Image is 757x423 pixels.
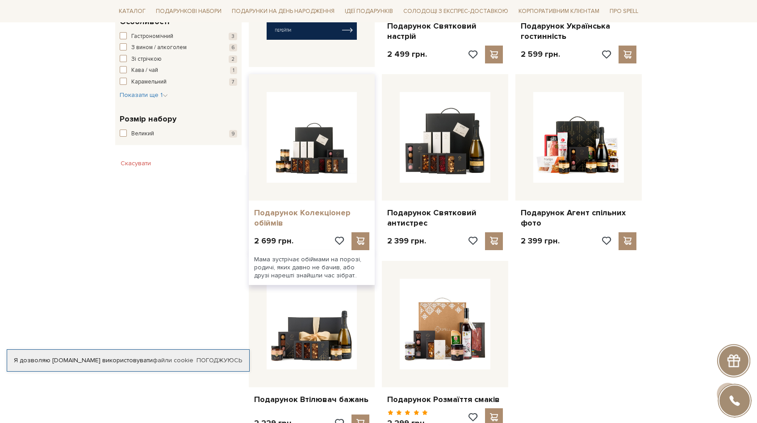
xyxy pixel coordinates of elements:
[230,67,237,74] span: 1
[387,394,503,405] a: Подарунок Розмаїття смаків
[387,208,503,229] a: Подарунок Святковий антистрес
[606,4,642,18] span: Про Spell
[120,91,168,100] button: Показати ще 1
[229,33,237,40] span: 3
[131,130,154,138] span: Великий
[341,4,397,18] span: Ідеї подарунків
[131,66,158,75] span: Кава / чай
[387,21,503,42] a: Подарунок Святковий настрій
[131,55,162,64] span: Зі стрічкою
[254,208,370,229] a: Подарунок Колекціонер обіймів
[131,32,173,41] span: Гастрономічний
[197,356,242,364] a: Погоджуюсь
[131,78,167,87] span: Карамельний
[120,130,237,138] button: Великий 9
[229,55,237,63] span: 2
[249,250,375,285] div: Мама зустрічає обіймами на порозі, родичі, яких давно не бачив, або друзі нарешті знайшли час зіб...
[120,91,168,99] span: Показати ще 1
[7,356,249,364] div: Я дозволяю [DOMAIN_NAME] використовувати
[120,43,237,52] button: З вином / алкоголем 6
[387,49,427,59] p: 2 499 грн.
[120,113,176,125] span: Розмір набору
[521,208,636,229] a: Подарунок Агент спільних фото
[229,44,237,51] span: 6
[120,66,237,75] button: Кава / чай 1
[229,78,237,86] span: 7
[228,4,338,18] span: Подарунки на День народження
[387,236,426,246] p: 2 399 грн.
[521,236,560,246] p: 2 399 грн.
[229,130,237,138] span: 9
[131,43,187,52] span: З вином / алкоголем
[254,394,370,405] a: Подарунок Втілювач бажань
[254,236,293,246] p: 2 699 грн.
[521,49,560,59] p: 2 599 грн.
[152,4,225,18] span: Подарункові набори
[153,356,193,364] a: файли cookie
[400,4,512,19] a: Солодощі з експрес-доставкою
[120,32,237,41] button: Гастрономічний 3
[521,21,636,42] a: Подарунок Українська гостинність
[515,4,603,19] a: Корпоративним клієнтам
[120,78,237,87] button: Карамельний 7
[115,156,156,171] button: Скасувати
[115,4,149,18] span: Каталог
[120,55,237,64] button: Зі стрічкою 2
